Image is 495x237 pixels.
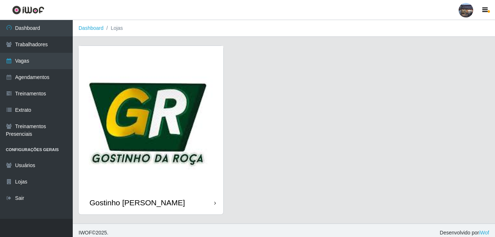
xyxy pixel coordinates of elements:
[440,229,489,237] span: Desenvolvido por
[89,198,185,207] div: Gostinho [PERSON_NAME]
[79,229,108,237] span: © 2025 .
[12,5,44,15] img: CoreUI Logo
[479,230,489,236] a: iWof
[79,46,223,214] a: Gostinho [PERSON_NAME]
[79,25,104,31] a: Dashboard
[79,46,223,191] img: cardImg
[73,20,495,37] nav: breadcrumb
[104,24,123,32] li: Lojas
[79,230,92,236] span: IWOF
